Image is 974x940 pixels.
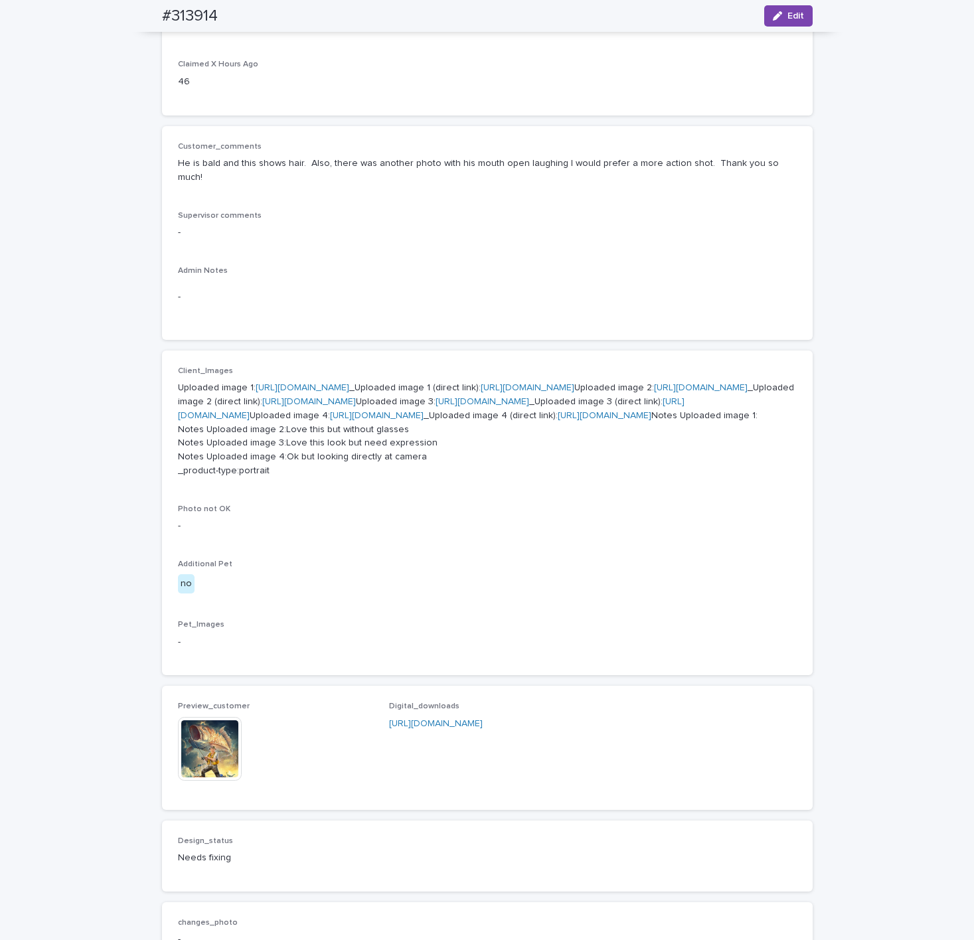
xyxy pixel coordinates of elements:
span: Customer_comments [178,143,262,151]
span: Claimed X Hours Ago [178,60,258,68]
span: changes_photo [178,919,238,927]
a: [URL][DOMAIN_NAME] [481,383,574,392]
p: Uploaded image 1: _Uploaded image 1 (direct link): Uploaded image 2: _Uploaded image 2 (direct li... [178,381,797,478]
button: Edit [764,5,813,27]
a: [URL][DOMAIN_NAME] [558,411,651,420]
span: Admin Notes [178,267,228,275]
a: [URL][DOMAIN_NAME] [256,383,349,392]
span: Design_status [178,837,233,845]
a: [URL][DOMAIN_NAME] [178,397,685,420]
p: He is bald and this shows hair. Also, there was another photo with his mouth open laughing I woul... [178,157,797,185]
p: 46 [178,75,374,89]
a: [URL][DOMAIN_NAME] [389,719,483,728]
span: Digital_downloads [389,702,459,710]
p: - [178,519,797,533]
span: Additional Pet [178,560,232,568]
a: [URL][DOMAIN_NAME] [436,397,529,406]
a: [URL][DOMAIN_NAME] [330,411,424,420]
h2: #313914 [162,7,218,26]
p: Needs fixing [178,851,374,865]
a: [URL][DOMAIN_NAME] [654,383,748,392]
span: Edit [787,11,804,21]
span: Photo not OK [178,505,230,513]
p: - [178,290,797,304]
span: Pet_Images [178,621,224,629]
span: Preview_customer [178,702,250,710]
p: - [178,635,797,649]
span: Client_Images [178,367,233,375]
p: - [178,226,797,240]
a: [URL][DOMAIN_NAME] [262,397,356,406]
span: Supervisor comments [178,212,262,220]
div: no [178,574,195,593]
